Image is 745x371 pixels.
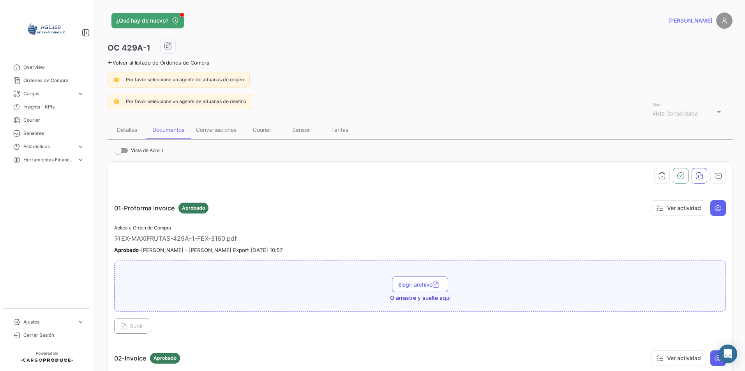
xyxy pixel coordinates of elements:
[114,247,283,253] small: - [PERSON_NAME] - [PERSON_NAME] Export [DATE] 10:57
[154,355,177,362] span: Aprobado
[108,59,209,66] a: Volver al listado de Órdenes de Compra
[390,294,450,302] span: O arrastre y suelte aquí
[23,143,74,150] span: Estadísticas
[23,90,74,97] span: Cargas
[716,12,733,29] img: placeholder-user.png
[23,156,74,163] span: Herramientas Financieras
[23,77,84,84] span: Órdenes de Compra
[196,126,237,133] div: Conversaciones
[77,143,84,150] span: expand_more
[651,200,706,216] button: Ver actividad
[27,9,66,48] img: 64a6efb6-309f-488a-b1f1-3442125ebd42.png
[77,318,84,325] span: expand_more
[182,205,205,212] span: Aprobado
[126,77,244,82] span: Por favor seleccione un agente de aduanas de origen
[392,276,448,292] button: Elegir archivo
[6,100,87,114] a: Insights - KPIs
[23,103,84,110] span: Insights - KPIs
[114,225,171,231] span: Aplica a Orden de Compra
[23,64,84,71] span: Overview
[668,17,712,24] span: [PERSON_NAME]
[77,156,84,163] span: expand_more
[120,323,143,329] span: Subir
[114,247,139,253] b: Aprobado
[292,126,310,133] div: Sensor
[719,345,737,363] div: Abrir Intercom Messenger
[116,17,168,24] span: ¿Qué hay de nuevo?
[126,98,246,104] span: Por favor seleccione un agente de aduanas de destino
[331,126,348,133] div: Tarifas
[111,13,184,28] button: ¿Qué hay de nuevo?
[23,318,74,325] span: Ajustes
[23,117,84,124] span: Courier
[152,126,184,133] div: Documentos
[652,110,698,117] mat-select-trigger: Vista Consolidada
[253,126,271,133] div: Courier
[23,130,84,137] span: Sensores
[121,234,237,242] span: EX-MAXIFRUTAS-429A-1-FEX-3160.pdf
[131,146,163,155] span: Vista de Admin
[6,127,87,140] a: Sensores
[114,318,149,334] button: Subir
[108,42,150,53] h3: OC 429A-1
[6,74,87,87] a: Órdenes de Compra
[6,61,87,74] a: Overview
[398,281,442,288] span: Elegir archivo
[651,350,706,366] button: Ver actividad
[114,203,208,213] p: 01-Proforma Invoice
[23,332,84,339] span: Cerrar Sesión
[117,126,137,133] div: Detalles
[6,114,87,127] a: Courier
[114,353,180,364] p: 02-Invoice
[77,90,84,97] span: expand_more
